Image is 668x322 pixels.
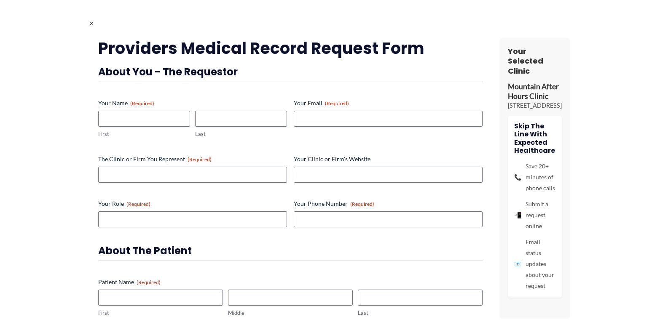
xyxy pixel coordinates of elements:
[98,244,483,257] h3: About the Patient
[358,309,483,317] label: Last
[514,161,555,194] li: Save 20+ minutes of phone calls
[514,258,521,269] span: 📧
[195,130,287,138] label: Last
[514,210,521,221] span: 📲
[130,100,154,106] span: (Required)
[98,155,287,163] label: The Clinic or Firm You Represent
[98,309,223,317] label: First
[325,100,349,106] span: (Required)
[294,200,483,208] label: Your Phone Number
[98,65,483,78] h3: About You - The Requestor
[98,200,287,208] label: Your Role
[137,279,161,285] span: (Required)
[294,99,483,107] label: Your Email
[508,82,562,101] p: Mountain After Hours Clinic
[514,122,555,154] h4: Skip The Line With Expected Healthcare
[228,309,353,317] label: Middle
[98,99,154,107] legend: Your Name
[98,130,190,138] label: First
[90,19,94,27] span: ×
[508,46,562,76] h3: Your Selected Clinic
[514,237,555,291] li: Email status updates about your request
[350,201,374,207] span: (Required)
[98,38,483,59] h2: Providers Medical Record Request Form
[126,201,150,207] span: (Required)
[188,156,212,162] span: (Required)
[514,199,555,232] li: Submit a request online
[294,155,483,163] label: Your Clinic or Firm's Website
[98,278,161,286] legend: Patient Name
[514,172,521,183] span: 📞
[508,101,562,110] p: [STREET_ADDRESS]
